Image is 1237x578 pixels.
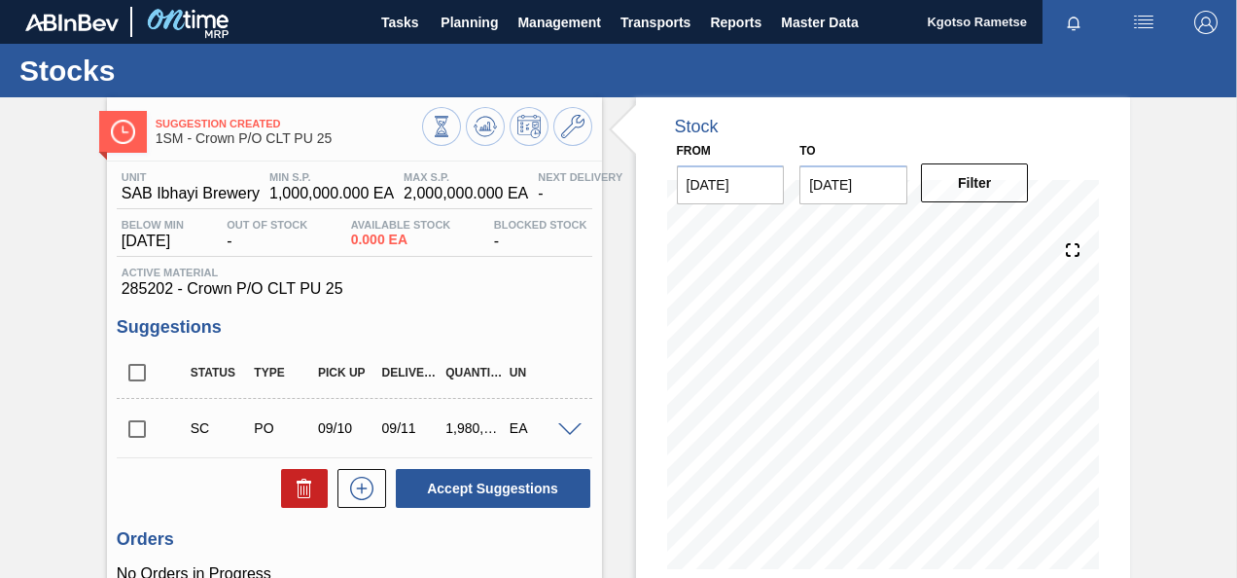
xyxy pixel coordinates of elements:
[677,165,785,204] input: mm/dd/yyyy
[222,219,312,250] div: -
[249,420,317,436] div: Purchase order
[328,469,386,508] div: New suggestion
[313,366,381,379] div: Pick up
[505,420,573,436] div: EA
[117,317,592,338] h3: Suggestions
[422,107,461,146] button: Stocks Overview
[466,107,505,146] button: Update Chart
[404,171,528,183] span: MAX S.P.
[620,11,690,34] span: Transports
[799,144,815,158] label: to
[386,467,592,510] div: Accept Suggestions
[396,469,590,508] button: Accept Suggestions
[313,420,381,436] div: 09/10/2025
[249,366,317,379] div: Type
[25,14,119,31] img: TNhmsLtSVTkK8tSr43FrP2fwEKptu5GPRR3wAAAABJRU5ErkJggg==
[710,11,761,34] span: Reports
[351,233,451,247] span: 0.000 EA
[799,165,907,204] input: mm/dd/yyyy
[505,366,573,379] div: UN
[489,219,592,250] div: -
[377,420,445,436] div: 09/11/2025
[111,120,135,144] img: Ícone
[269,171,394,183] span: MIN S.P.
[1194,11,1218,34] img: Logout
[677,144,711,158] label: From
[441,366,509,379] div: Quantity
[533,171,627,202] div: -
[494,219,587,231] span: Blocked Stock
[19,59,365,82] h1: Stocks
[186,420,254,436] div: Suggestion Created
[269,185,394,202] span: 1,000,000.000 EA
[122,219,184,231] span: Below Min
[1043,9,1105,36] button: Notifications
[351,219,451,231] span: Available Stock
[122,171,260,183] span: Unit
[122,233,184,250] span: [DATE]
[538,171,622,183] span: Next Delivery
[781,11,858,34] span: Master Data
[186,366,254,379] div: Status
[117,529,592,550] h3: Orders
[271,469,328,508] div: Delete Suggestions
[377,366,445,379] div: Delivery
[553,107,592,146] button: Go to Master Data / General
[378,11,421,34] span: Tasks
[921,163,1029,202] button: Filter
[675,117,719,137] div: Stock
[441,420,509,436] div: 1,980,000.000
[1132,11,1155,34] img: userActions
[510,107,548,146] button: Schedule Inventory
[122,267,587,278] span: Active Material
[156,118,422,129] span: Suggestion Created
[227,219,307,231] span: Out Of Stock
[404,185,528,202] span: 2,000,000.000 EA
[122,185,260,202] span: SAB Ibhayi Brewery
[156,131,422,146] span: 1SM - Crown P/O CLT PU 25
[517,11,601,34] span: Management
[441,11,498,34] span: Planning
[122,280,587,298] span: 285202 - Crown P/O CLT PU 25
